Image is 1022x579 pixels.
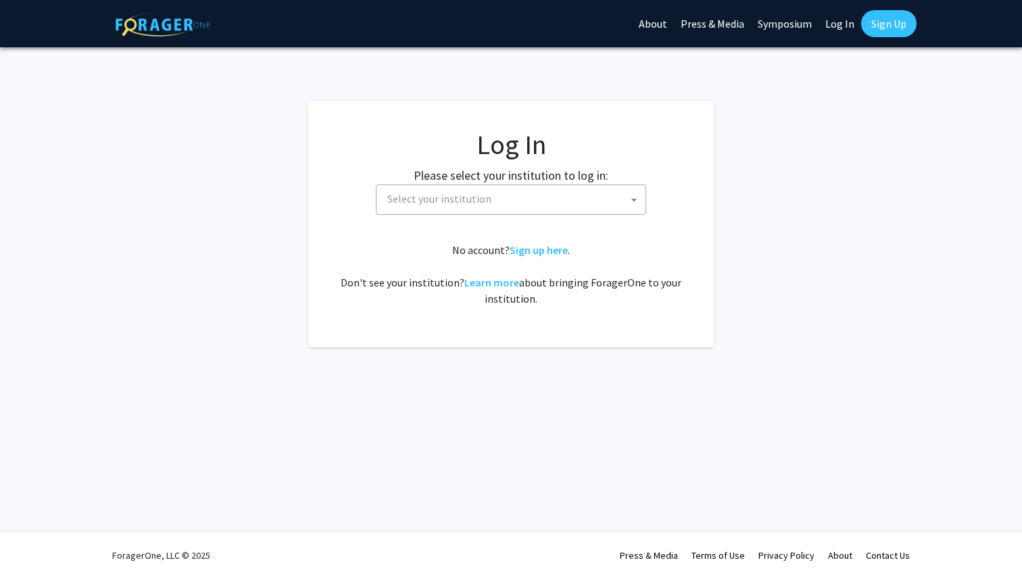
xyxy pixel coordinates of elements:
[335,128,687,161] h1: Log In
[866,549,910,561] a: Contact Us
[376,184,646,215] span: Select your institution
[861,10,917,37] a: Sign Up
[414,166,608,184] label: Please select your institution to log in:
[387,192,491,205] span: Select your institution
[828,549,852,561] a: About
[335,242,687,307] div: No account? . Don't see your institution? about bringing ForagerOne to your institution.
[510,243,568,257] a: Sign up here
[691,549,745,561] a: Terms of Use
[382,185,646,213] span: Select your institution
[116,13,210,36] img: ForagerOne Logo
[758,549,814,561] a: Privacy Policy
[112,532,210,579] div: ForagerOne, LLC © 2025
[620,549,678,561] a: Press & Media
[464,276,519,289] a: Learn more about bringing ForagerOne to your institution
